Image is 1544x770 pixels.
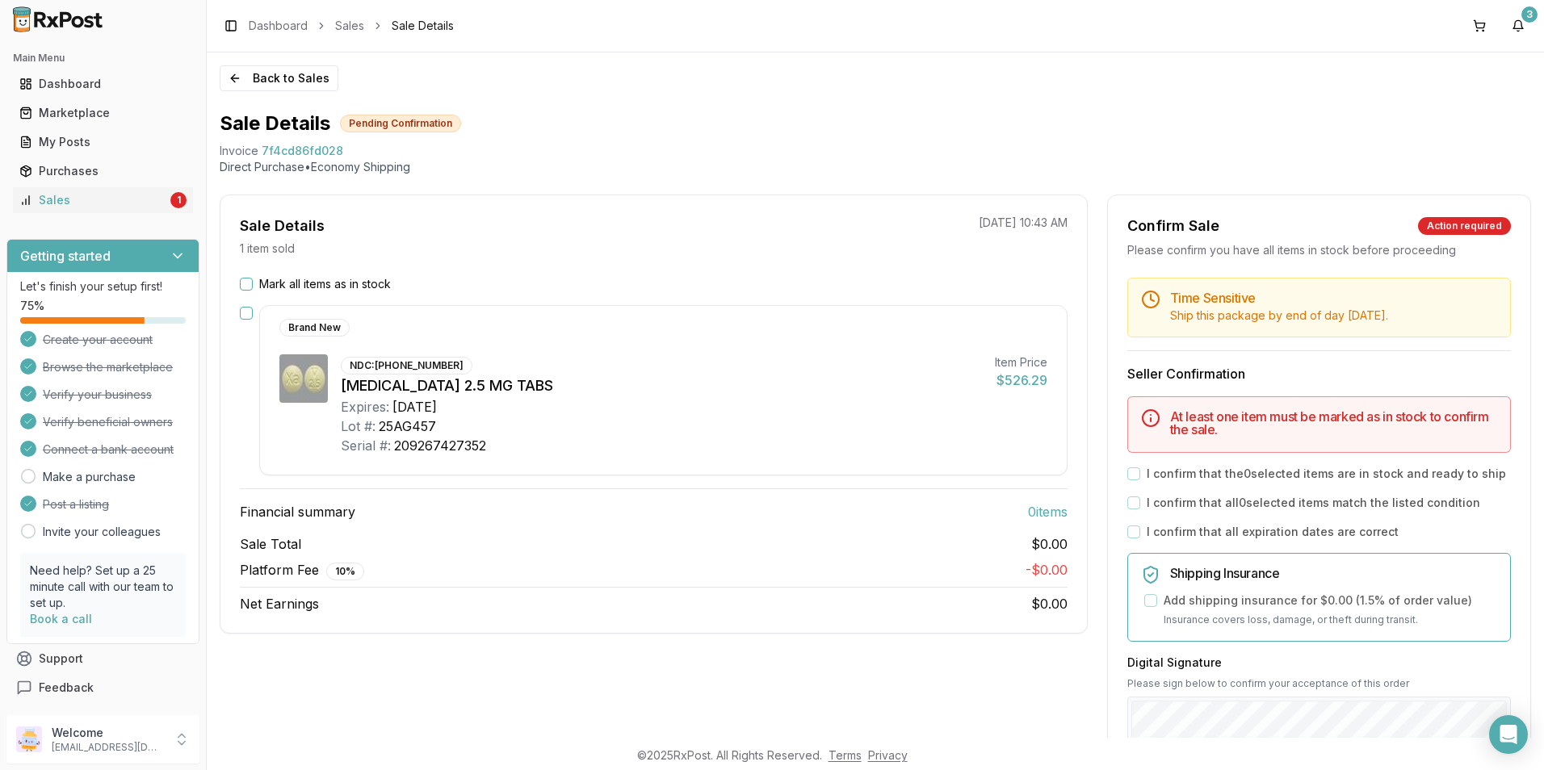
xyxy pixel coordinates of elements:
span: Net Earnings [240,594,319,613]
div: 10 % [326,563,364,580]
span: 75 % [20,298,44,314]
div: Pending Confirmation [340,115,461,132]
div: 1 [170,192,187,208]
button: Dashboard [6,71,199,97]
a: Purchases [13,157,193,186]
a: Dashboard [13,69,193,98]
p: Direct Purchase • Economy Shipping [220,159,1531,175]
span: $0.00 [1031,596,1068,612]
span: Sale Total [240,534,301,554]
span: - $0.00 [1026,562,1068,578]
p: Insurance covers loss, damage, or theft during transit. [1164,612,1497,628]
a: Sales1 [13,186,193,215]
div: Sale Details [240,215,325,237]
span: Ship this package by end of day [DATE] . [1170,308,1388,322]
img: Xarelto 2.5 MG TABS [279,354,328,403]
button: Back to Sales [220,65,338,91]
a: Sales [335,18,364,34]
span: Sale Details [392,18,454,34]
div: [MEDICAL_DATA] 2.5 MG TABS [341,375,982,397]
button: Marketplace [6,100,199,126]
p: Please sign below to confirm your acceptance of this order [1127,677,1511,690]
h3: Seller Confirmation [1127,364,1511,383]
span: Platform Fee [240,560,364,580]
div: Expires: [341,397,389,416]
div: Action required [1418,217,1511,235]
div: Brand New [279,319,350,337]
a: Make a purchase [43,469,136,485]
span: Verify your business [43,387,152,403]
div: My Posts [19,134,187,150]
span: Feedback [39,680,94,696]
span: Financial summary [240,502,355,521]
a: My Posts [13,128,193,157]
h5: Time Sensitive [1170,291,1497,304]
a: Privacy [868,748,908,762]
span: Verify beneficial owners [43,414,173,430]
button: My Posts [6,129,199,155]
div: 3 [1521,6,1538,23]
span: Create your account [43,332,153,348]
img: User avatar [16,726,42,752]
button: Purchases [6,158,199,184]
label: I confirm that the 0 selected items are in stock and ready to ship [1147,466,1506,482]
span: $0.00 [1031,534,1068,554]
p: Need help? Set up a 25 minute call with our team to set up. [30,563,176,611]
label: I confirm that all expiration dates are correct [1147,524,1399,540]
div: Dashboard [19,76,187,92]
div: Lot #: [341,416,376,436]
button: Feedback [6,673,199,702]
div: Purchases [19,163,187,179]
div: NDC: [PHONE_NUMBER] [341,357,472,375]
span: Post a listing [43,496,109,513]
a: Terms [829,748,862,762]
h5: Shipping Insurance [1170,567,1497,580]
label: I confirm that all 0 selected items match the listed condition [1147,495,1480,511]
p: Let's finish your setup first! [20,278,186,295]
div: 25AG457 [379,416,436,436]
div: Item Price [995,354,1047,370]
div: Serial #: [341,436,391,455]
a: Invite your colleagues [43,524,161,540]
div: Confirm Sale [1127,215,1219,237]
div: Marketplace [19,105,187,121]
div: Open Intercom Messenger [1489,715,1528,754]
a: Book a call [30,612,92,626]
div: $526.29 [995,370,1047,390]
label: Add shipping insurance for $0.00 ( 1.5 % of order value) [1164,592,1472,609]
p: Welcome [52,725,164,741]
h5: At least one item must be marked as in stock to confirm the sale. [1170,410,1497,436]
span: 7f4cd86fd028 [262,143,343,159]
div: Please confirm you have all items in stock before proceeding [1127,242,1511,258]
p: [DATE] 10:43 AM [979,215,1068,231]
h3: Getting started [20,246,111,266]
span: 0 item s [1028,502,1068,521]
span: Connect a bank account [43,441,174,458]
p: 1 item sold [240,241,295,257]
p: [EMAIL_ADDRESS][DOMAIN_NAME] [52,741,164,754]
div: [DATE] [392,397,437,416]
span: Browse the marketplace [43,359,173,375]
a: Dashboard [249,18,308,34]
a: Marketplace [13,98,193,128]
button: Sales1 [6,187,199,213]
h3: Digital Signature [1127,655,1511,671]
h1: Sale Details [220,111,330,136]
div: 209267427352 [394,436,486,455]
button: 3 [1505,13,1531,39]
button: Support [6,644,199,673]
h2: Main Menu [13,52,193,65]
nav: breadcrumb [249,18,454,34]
img: RxPost Logo [6,6,110,32]
label: Mark all items as in stock [259,276,391,292]
div: Invoice [220,143,258,159]
div: Sales [19,192,167,208]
